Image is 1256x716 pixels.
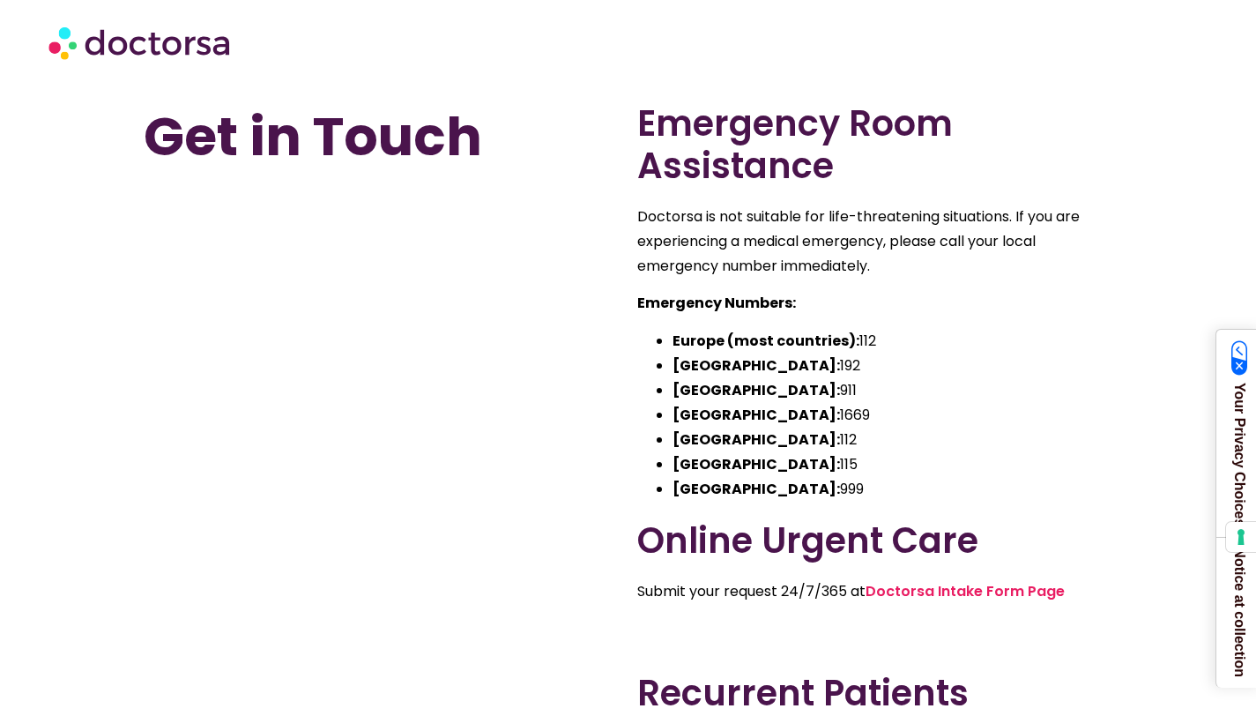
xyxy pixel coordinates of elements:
[866,581,1065,601] a: Doctorsa Intake Form Page
[637,293,796,313] strong: Emergency Numbers:
[673,429,840,450] strong: [GEOGRAPHIC_DATA]:
[144,102,620,171] h1: Get in Touch
[673,452,1113,477] li: 115
[673,331,859,351] strong: Europe (most countries):
[673,403,1113,428] li: 1669
[1226,522,1256,552] button: Your consent preferences for tracking technologies
[637,102,1113,187] h2: Emergency Room Assistance
[637,519,1113,562] h2: Online Urgent Care
[673,454,840,474] strong: [GEOGRAPHIC_DATA]:
[673,477,1113,502] li: 999
[637,579,1113,604] p: Submit your request 24/7/365 at
[673,354,1113,378] li: 192
[637,205,1113,279] p: Doctorsa is not suitable for life-threatening situations. If you are experiencing a medical emerg...
[673,329,1113,354] li: 112
[673,355,840,376] strong: [GEOGRAPHIC_DATA]:
[1231,340,1248,376] img: California Consumer Privacy Act (CCPA) Opt-Out Icon
[673,428,1113,452] li: 112
[673,380,840,400] strong: [GEOGRAPHIC_DATA]:
[673,378,1113,403] li: 911
[637,672,1113,714] h2: Recurrent Patients
[673,405,840,425] strong: [GEOGRAPHIC_DATA]:
[673,479,840,499] strong: [GEOGRAPHIC_DATA]:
